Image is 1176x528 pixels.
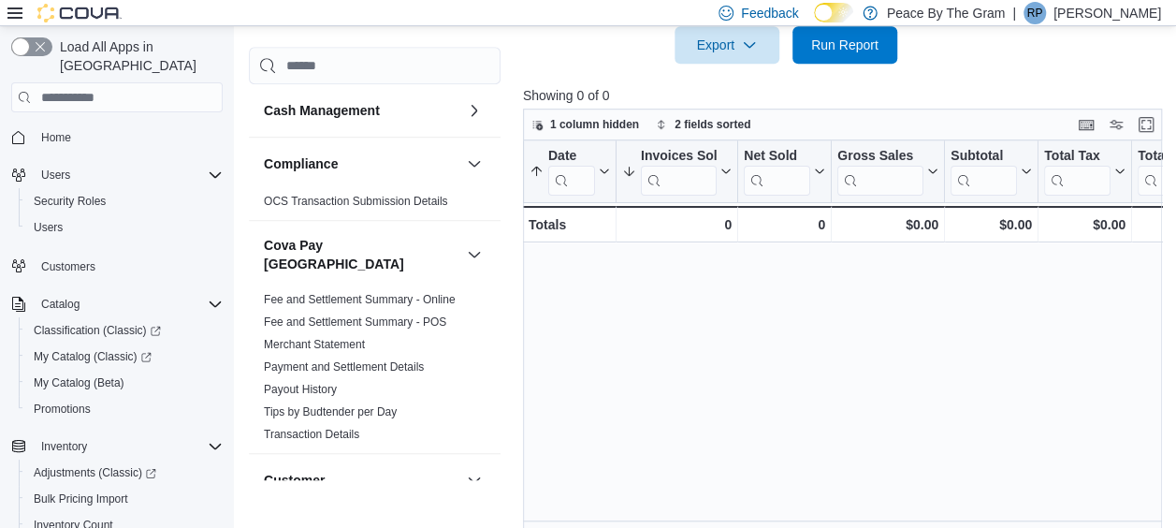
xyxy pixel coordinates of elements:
div: Compliance [249,190,501,220]
span: Tips by Budtender per Day [264,404,397,419]
a: My Catalog (Classic) [26,345,159,368]
a: OCS Transaction Submission Details [264,195,448,208]
a: Home [34,126,79,149]
span: My Catalog (Beta) [34,375,124,390]
span: Bulk Pricing Import [26,488,223,510]
button: Bulk Pricing Import [19,486,230,512]
p: | [1012,2,1016,24]
button: Invoices Sold [622,148,732,196]
button: Compliance [264,154,459,173]
div: Totals [529,213,610,236]
a: Security Roles [26,190,113,213]
a: Customers [34,256,103,278]
span: Security Roles [26,190,223,213]
span: Inventory [41,439,87,454]
span: Customers [41,259,95,274]
div: Subtotal [951,148,1017,196]
button: Customer [264,471,459,490]
span: Transaction Details [264,427,359,442]
div: Rob Pranger [1024,2,1046,24]
button: Promotions [19,396,230,422]
span: 1 column hidden [550,117,639,132]
button: Run Report [792,26,897,64]
button: Inventory [4,433,230,460]
button: Compliance [463,153,486,175]
div: Net Sold [744,148,810,166]
span: Bulk Pricing Import [34,491,128,506]
div: 0 [744,213,825,236]
a: Tips by Budtender per Day [264,405,397,418]
span: Security Roles [34,194,106,209]
h3: Customer [264,471,325,490]
button: Net Sold [744,148,825,196]
button: Export [675,26,779,64]
span: Dark Mode [814,22,815,23]
button: Display options [1105,113,1127,136]
button: Cash Management [463,99,486,122]
span: Fee and Settlement Summary - POS [264,315,446,330]
a: Fee and Settlement Summary - Online [264,293,456,306]
span: My Catalog (Classic) [26,345,223,368]
span: Adjustments (Classic) [26,462,223,484]
p: [PERSON_NAME] [1053,2,1161,24]
span: Adjustments (Classic) [34,465,156,480]
button: Gross Sales [837,148,938,196]
span: My Catalog (Beta) [26,372,223,394]
span: Run Report [811,36,878,54]
span: Payment and Settlement Details [264,359,424,374]
button: Cova Pay [GEOGRAPHIC_DATA] [264,236,459,273]
a: Fee and Settlement Summary - POS [264,315,446,329]
span: Users [41,168,70,183]
div: 0 [622,213,732,236]
a: My Catalog (Classic) [19,344,230,370]
span: Classification (Classic) [34,323,161,338]
a: Merchant Statement [264,338,365,351]
div: Total Tax [1044,148,1111,166]
div: Cova Pay [GEOGRAPHIC_DATA] [249,288,501,453]
button: Total Tax [1044,148,1125,196]
a: My Catalog (Beta) [26,372,132,394]
a: Payment and Settlement Details [264,360,424,374]
span: Merchant Statement [264,337,365,352]
button: Cash Management [264,101,459,120]
a: Users [26,216,70,239]
div: $0.00 [951,213,1032,236]
span: Promotions [34,402,91,417]
span: Catalog [41,297,80,312]
span: Inventory [34,435,223,458]
span: Promotions [26,398,223,420]
button: Home [4,124,230,151]
button: Keyboard shortcuts [1075,113,1097,136]
div: Invoices Sold [641,148,717,196]
button: Customer [463,469,486,491]
div: Net Sold [744,148,810,196]
button: Date [530,148,610,196]
span: My Catalog (Classic) [34,349,152,364]
img: Cova [37,4,122,22]
div: $0.00 [1044,213,1125,236]
button: Catalog [4,291,230,317]
div: Total Tax [1044,148,1111,196]
span: Users [34,164,223,186]
a: Bulk Pricing Import [26,488,136,510]
a: Payout History [264,383,337,396]
span: Payout History [264,382,337,397]
div: Invoices Sold [641,148,717,166]
button: Cova Pay [GEOGRAPHIC_DATA] [463,243,486,266]
span: Users [34,220,63,235]
button: Users [19,214,230,241]
button: Enter fullscreen [1135,113,1157,136]
button: Customers [4,252,230,279]
span: Fee and Settlement Summary - Online [264,292,456,307]
button: My Catalog (Beta) [19,370,230,396]
button: Inventory [34,435,94,458]
a: Classification (Classic) [26,319,168,342]
div: Date [548,148,595,166]
span: Catalog [34,293,223,315]
div: Gross Sales [837,148,923,166]
span: Home [34,125,223,149]
button: Subtotal [951,148,1032,196]
input: Dark Mode [814,3,853,22]
span: OCS Transaction Submission Details [264,194,448,209]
